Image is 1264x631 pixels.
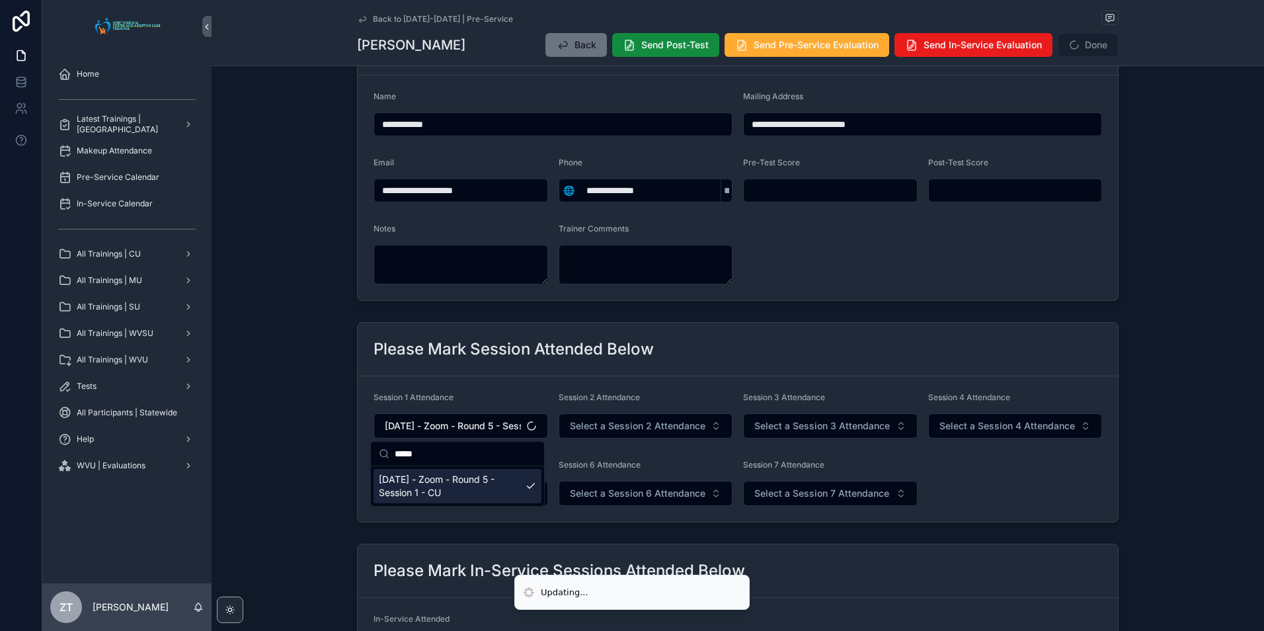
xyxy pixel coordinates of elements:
p: [PERSON_NAME] [93,601,169,614]
span: Pre-Test Score [743,157,800,167]
a: Tests [50,374,204,398]
div: scrollable content [42,53,212,495]
a: Latest Trainings | [GEOGRAPHIC_DATA] [50,112,204,136]
button: Select Button [743,413,918,439]
span: In-Service Attended [374,614,450,624]
div: Updating... [541,586,588,599]
a: All Trainings | CU [50,242,204,266]
span: Select a Session 4 Attendance [939,419,1075,433]
a: Back to [DATE]-[DATE] | Pre-Service [357,14,513,24]
span: Post-Test Score [928,157,988,167]
a: In-Service Calendar [50,192,204,216]
a: WVU | Evaluations [50,454,204,478]
a: All Trainings | SU [50,295,204,319]
span: Email [374,157,394,167]
span: Phone [559,157,582,167]
h1: [PERSON_NAME] [357,36,465,54]
button: Select Button [928,413,1103,439]
span: 🌐 [563,184,574,197]
span: Notes [374,224,395,233]
a: All Trainings | WVU [50,348,204,372]
a: Help [50,427,204,451]
span: All Trainings | WVU [77,355,148,365]
span: Select a Session 6 Attendance [570,487,705,500]
span: Trainer Comments [559,224,629,233]
div: Suggestions [371,466,544,506]
span: All Trainings | MU [77,275,142,286]
span: Session 7 Attendance [743,460,824,470]
button: Select Button [743,481,918,506]
button: Select Button [374,413,548,439]
span: All Trainings | WVSU [77,328,153,339]
span: Name [374,91,396,101]
span: Back to [DATE]-[DATE] | Pre-Service [373,14,513,24]
button: Back [545,33,607,57]
span: All Participants | Statewide [77,407,177,418]
button: Select Button [559,179,578,202]
span: Session 6 Attendance [559,460,641,470]
a: Pre-Service Calendar [50,165,204,189]
span: Tests [77,381,97,392]
img: App logo [91,16,163,37]
span: All Trainings | SU [77,302,140,312]
span: [DATE] - Zoom - Round 5 - Session 1 - CU [385,419,521,433]
span: Home [77,69,99,79]
button: Send In-Service Evaluation [894,33,1052,57]
span: All Trainings | CU [77,249,141,259]
a: Makeup Attendance [50,139,204,163]
span: Latest Trainings | [GEOGRAPHIC_DATA] [77,114,173,135]
span: Session 1 Attendance [374,392,454,402]
span: Send Post-Test [641,38,709,52]
a: All Trainings | WVSU [50,321,204,345]
span: Send Pre-Service Evaluation [754,38,879,52]
span: Session 3 Attendance [743,392,825,402]
h2: Please Mark In-Service Sessions Attended Below [374,560,745,581]
span: Select a Session 3 Attendance [754,419,890,433]
a: Home [50,62,204,86]
span: Session 4 Attendance [928,392,1010,402]
h2: Please Mark Session Attended Below [374,339,654,360]
button: Send Pre-Service Evaluation [725,33,889,57]
button: Select Button [559,413,733,439]
span: [DATE] - Zoom - Round 5 - Session 1 - CU [379,473,520,499]
span: Makeup Attendance [77,146,152,156]
span: Session 2 Attendance [559,392,640,402]
span: Select a Session 7 Attendance [754,487,889,500]
a: All Participants | Statewide [50,401,204,425]
span: Help [77,434,94,444]
a: All Trainings | MU [50,269,204,292]
span: Select a Session 2 Attendance [570,419,705,433]
button: Send Post-Test [612,33,719,57]
button: Select Button [559,481,733,506]
span: Pre-Service Calendar [77,172,159,183]
span: In-Service Calendar [77,198,153,209]
span: Mailing Address [743,91,803,101]
span: ZT [59,599,73,615]
span: Send In-Service Evaluation [924,38,1042,52]
span: WVU | Evaluations [77,460,145,471]
span: Back [574,38,596,52]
